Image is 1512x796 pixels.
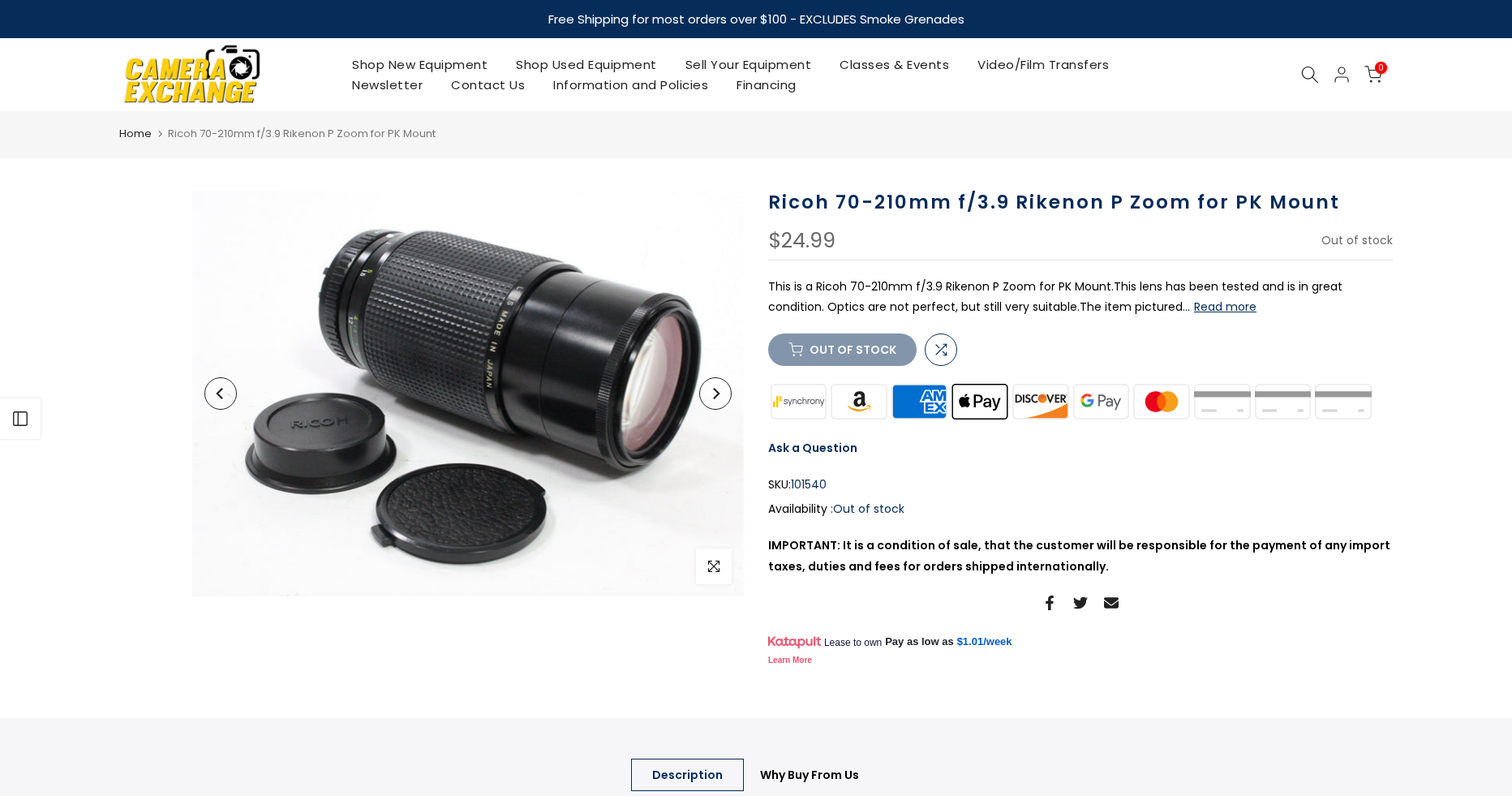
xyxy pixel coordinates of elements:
[1375,62,1387,74] span: 0
[768,440,857,456] a: Ask a Question
[723,75,811,95] a: Financing
[631,759,744,791] a: Description
[885,635,954,649] span: Pay as low as
[833,501,904,517] span: Out of stock
[119,126,152,142] a: Home
[889,382,950,422] img: american express
[437,75,539,95] a: Contact Us
[204,377,237,410] button: Previous
[791,475,827,495] span: 101540
[768,191,1393,214] h1: Ricoh 70-210mm f/3.9 Rikenon P Zoom for PK Mount
[1011,382,1072,422] img: discover
[1364,66,1382,84] a: 0
[768,537,1390,574] strong: IMPORTANT: It is a condition of sale, that the customer will be responsible for the payment of an...
[739,759,880,791] a: Why Buy From Us
[768,230,835,252] div: $24.99
[950,382,1011,422] img: apple pay
[1132,382,1192,422] img: master
[338,75,437,95] a: Newsletter
[192,191,744,596] img: Ricoh 70-210mm f/3.9 Rikenon P Zoom for PK Mount Lenses Small Format - K Mount Lenses (Ricoh, Pen...
[548,11,964,28] strong: Free Shipping for most orders over $100 - EXCLUDES Smoke Grenades
[168,126,436,141] span: Ricoh 70-210mm f/3.9 Rikenon P Zoom for PK Mount
[1321,232,1393,248] span: Out of stock
[539,75,723,95] a: Information and Policies
[824,636,882,649] span: Lease to own
[1192,382,1253,422] img: paypal
[826,54,964,75] a: Classes & Events
[768,382,829,422] img: synchrony
[1071,382,1132,422] img: google pay
[768,499,1393,519] div: Availability :
[957,635,1012,649] a: $1.01/week
[1194,299,1256,314] button: Read more
[829,382,890,422] img: amazon payments
[699,377,732,410] button: Next
[1252,382,1313,422] img: shopify pay
[502,54,672,75] a: Shop Used Equipment
[964,54,1123,75] a: Video/Film Transfers
[768,656,812,665] a: Learn More
[768,475,1393,495] div: SKU:
[768,277,1393,317] p: This is a Ricoh 70-210mm f/3.9 Rikenon P Zoom for PK Mount.This lens has been tested and is in gr...
[1313,382,1374,422] img: visa
[338,54,502,75] a: Shop New Equipment
[671,54,826,75] a: Sell Your Equipment
[1104,593,1119,613] a: Share on Email
[1073,593,1088,613] a: Share on Twitter
[1042,593,1057,613] a: Share on Facebook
